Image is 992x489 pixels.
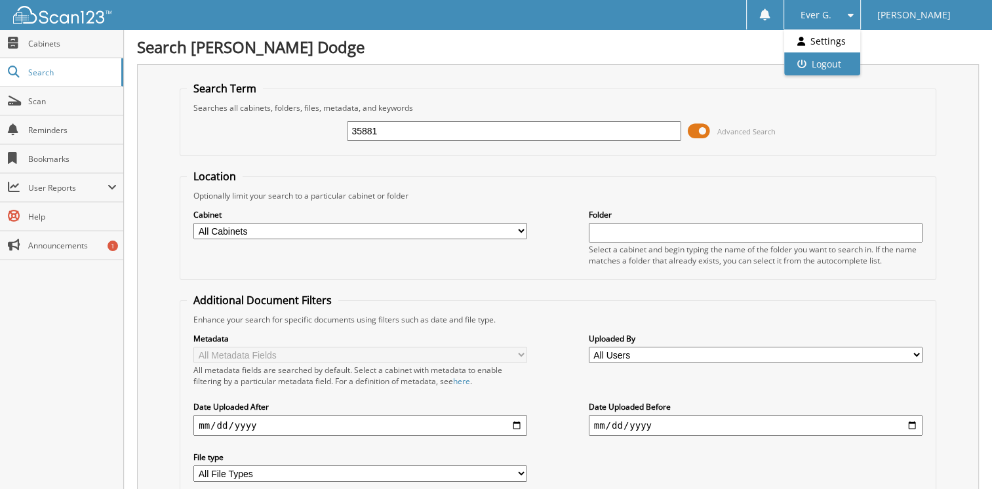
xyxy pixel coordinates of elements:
[589,401,923,412] label: Date Uploaded Before
[137,36,979,58] h1: Search [PERSON_NAME] Dodge
[453,376,470,387] a: here
[13,6,111,24] img: scan123-logo-white.svg
[187,314,929,325] div: Enhance your search for specific documents using filters such as date and file type.
[108,241,118,251] div: 1
[717,127,776,136] span: Advanced Search
[187,293,338,307] legend: Additional Document Filters
[589,333,923,344] label: Uploaded By
[28,182,108,193] span: User Reports
[28,211,117,222] span: Help
[193,415,527,436] input: start
[193,364,527,387] div: All metadata fields are searched by default. Select a cabinet with metadata to enable filtering b...
[589,415,923,436] input: end
[187,190,929,201] div: Optionally limit your search to a particular cabinet or folder
[589,209,923,220] label: Folder
[193,452,527,463] label: File type
[877,11,951,19] span: [PERSON_NAME]
[187,169,243,184] legend: Location
[589,244,923,266] div: Select a cabinet and begin typing the name of the folder you want to search in. If the name match...
[28,125,117,136] span: Reminders
[801,11,831,19] span: Ever G.
[28,153,117,165] span: Bookmarks
[187,102,929,113] div: Searches all cabinets, folders, files, metadata, and keywords
[28,240,117,251] span: Announcements
[193,401,527,412] label: Date Uploaded After
[187,81,263,96] legend: Search Term
[28,38,117,49] span: Cabinets
[784,29,860,52] a: Settings
[193,333,527,344] label: Metadata
[193,209,527,220] label: Cabinet
[28,67,115,78] span: Search
[28,96,117,107] span: Scan
[784,52,860,75] a: Logout
[926,426,992,489] iframe: Chat Widget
